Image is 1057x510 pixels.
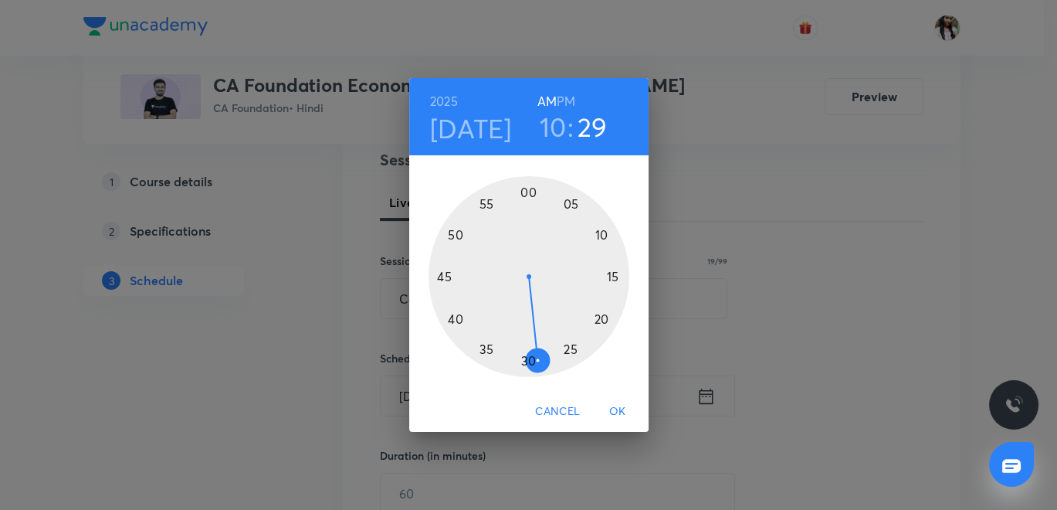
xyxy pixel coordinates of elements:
[593,397,642,426] button: OK
[540,110,567,143] button: 10
[535,402,580,421] span: Cancel
[430,112,512,144] button: [DATE]
[557,90,575,112] button: PM
[599,402,636,421] span: OK
[529,397,586,426] button: Cancel
[578,110,608,143] button: 29
[567,110,574,143] h3: :
[430,90,458,112] button: 2025
[537,90,557,112] button: AM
